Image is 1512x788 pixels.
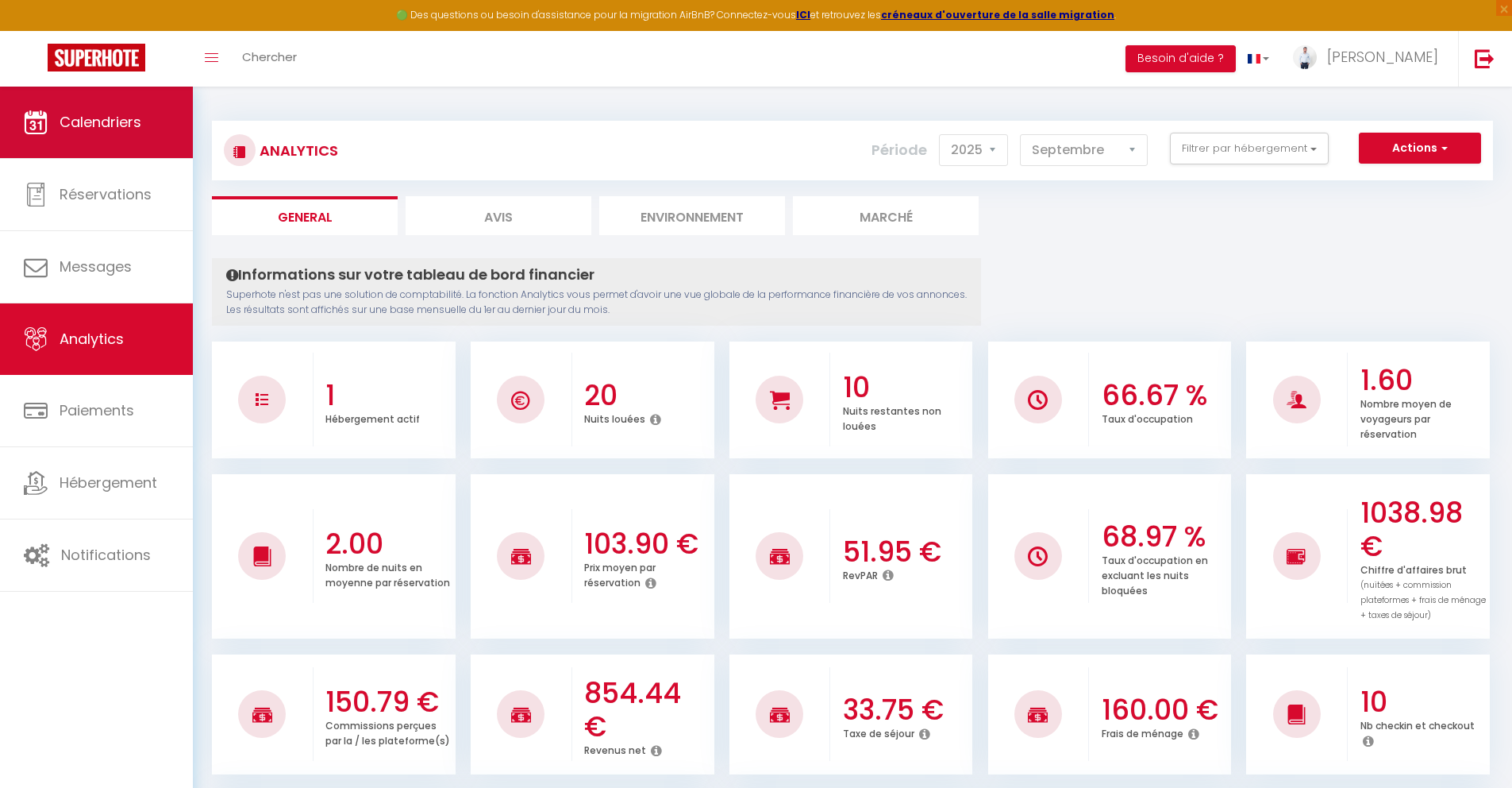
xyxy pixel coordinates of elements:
[584,379,710,412] h3: 20
[843,693,969,727] h3: 33.75 €
[325,409,420,426] p: Hébergement actif
[1170,133,1329,164] button: Filtrer par hébergement
[1102,550,1208,597] p: Taux d'occupation en excluant les nuits bloquées
[325,527,452,561] h3: 2.00
[60,112,141,132] span: Calendriers
[256,393,268,406] img: NO IMAGE
[406,196,591,235] li: Avis
[1102,379,1228,412] h3: 66.67 %
[60,257,132,276] span: Messages
[325,686,452,719] h3: 150.79 €
[60,184,152,204] span: Réservations
[1287,547,1306,566] img: NO IMAGE
[1102,520,1228,554] h3: 68.97 %
[871,133,927,168] label: Période
[1125,45,1236,72] button: Besoin d'aide ?
[1359,133,1481,164] button: Actions
[1327,47,1438,67] span: [PERSON_NAME]
[1281,31,1458,87] a: ... [PERSON_NAME]
[242,48,297,65] span: Chercher
[584,527,710,561] h3: 103.90 €
[843,535,969,569] h3: 51.95 €
[1360,686,1487,719] h3: 10
[881,8,1114,21] a: créneaux d'ouverture de la salle migration
[1475,48,1495,68] img: logout
[1360,394,1452,441] p: Nombre moyen de voyageurs par réservation
[60,329,124,349] span: Analytics
[256,133,338,168] h3: Analytics
[325,558,450,589] p: Nombre de nuits en moyenne par réservation
[1102,409,1193,426] p: Taux d'occupation
[1360,579,1486,621] span: (nuitées + commission plateformes + frais de ménage + taxes de séjour)
[1360,496,1487,563] h3: 1038.98 €
[230,31,309,87] a: Chercher
[1293,45,1317,70] img: ...
[226,266,967,284] h4: Informations sur votre tableau de bord financier
[584,677,710,744] h3: 854.44 €
[843,401,941,433] p: Nuits restantes non louées
[60,400,134,420] span: Paiements
[13,6,60,54] button: Ouvrir le widget de chat LiveChat
[325,716,450,747] p: Commissions perçues par la / les plateforme(s)
[325,379,452,412] h3: 1
[226,288,967,318] p: Superhote n'est pas une solution de comptabilité. La fonction Analytics vous permet d'avoir une v...
[1028,547,1048,566] img: NO IMAGE
[843,371,969,404] h3: 10
[1360,364,1487,397] h3: 1.60
[584,740,646,757] p: Revenus net
[1360,716,1475,732] p: Nb checkin et checkout
[796,8,810,21] a: ICI
[584,558,656,589] p: Prix moyen par réservation
[584,409,645,426] p: Nuits louées
[48,44,145,71] img: Super Booking
[212,196,398,235] li: General
[843,724,914,740] p: Taxe de séjour
[1102,724,1183,740] p: Frais de ménage
[60,473,157,492] span: Hébergement
[843,566,878,582] p: RevPAR
[1102,693,1228,727] h3: 160.00 €
[793,196,979,235] li: Marché
[1360,560,1486,622] p: Chiffre d'affaires brut
[599,196,785,235] li: Environnement
[61,545,151,565] span: Notifications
